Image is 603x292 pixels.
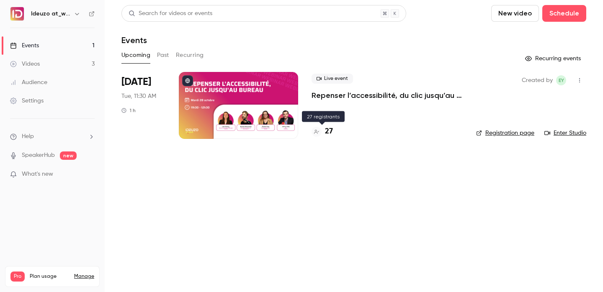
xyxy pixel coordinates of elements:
[10,60,40,68] div: Videos
[521,52,586,65] button: Recurring events
[31,10,70,18] h6: Ideuzo at_work
[10,97,44,105] div: Settings
[559,75,564,85] span: EY
[121,75,151,89] span: [DATE]
[74,273,94,280] a: Manage
[476,129,534,137] a: Registration page
[60,151,77,160] span: new
[10,78,47,87] div: Audience
[121,72,165,139] div: Oct 28 Tue, 11:30 AM (Europe/Paris)
[121,92,156,100] span: Tue, 11:30 AM
[10,7,24,20] img: Ideuzo at_work
[176,49,204,62] button: Recurring
[121,35,147,45] h1: Events
[121,107,136,114] div: 1 h
[522,75,553,85] span: Created by
[22,151,55,160] a: SpeakerHub
[22,132,34,141] span: Help
[312,126,333,137] a: 27
[325,126,333,137] h4: 27
[312,74,353,84] span: Live event
[22,170,53,179] span: What's new
[556,75,566,85] span: Eva Yahiaoui
[542,5,586,22] button: Schedule
[30,273,69,280] span: Plan usage
[129,9,212,18] div: Search for videos or events
[544,129,586,137] a: Enter Studio
[157,49,169,62] button: Past
[10,272,25,282] span: Pro
[312,90,463,100] a: Repenser l’accessibilité, du clic jusqu’au bureau
[121,49,150,62] button: Upcoming
[10,41,39,50] div: Events
[10,132,95,141] li: help-dropdown-opener
[85,171,95,178] iframe: Noticeable Trigger
[491,5,539,22] button: New video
